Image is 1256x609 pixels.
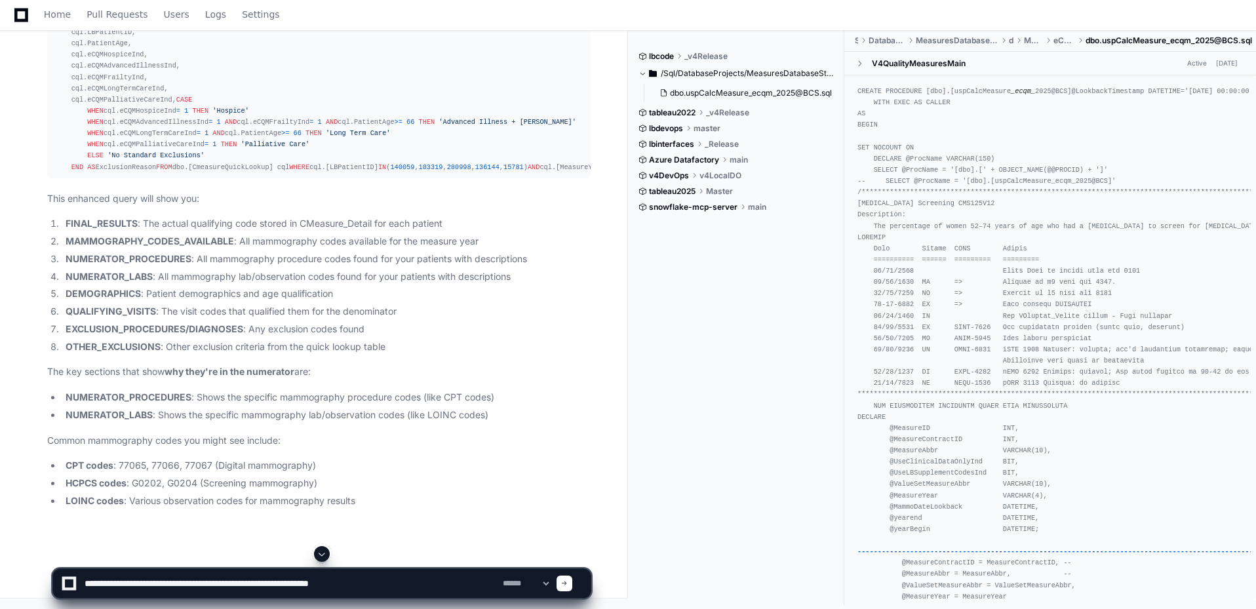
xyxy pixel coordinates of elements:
span: Master [706,186,733,197]
span: CASE [176,96,193,104]
li: : Various observation codes for mammography results [62,494,591,509]
strong: HCPCS codes [66,477,127,488]
li: : All mammography procedure codes found for your patients with descriptions [62,252,591,267]
span: DatabaseProjects [869,35,905,46]
span: THEN [221,140,237,148]
span: AND [528,163,540,171]
span: 'Advanced Illness + [PERSON_NAME]' [439,118,576,126]
span: DECLARE @MeasureID INT, @MeasureContractID INT, @MeasureAbbr VARCHAR(10), @UseClinicalDataOnlyInd... [857,412,1051,532]
span: AND [212,129,224,137]
span: v4LocalDO [699,170,741,181]
li: : The actual qualifying code stored in CMeasure_Detail for each patient [62,216,591,231]
li: : All mammography lab/observation codes found for your patients with descriptions [62,269,591,285]
span: Azure Datafactory [649,155,719,165]
div: [DATE] [1216,58,1238,68]
button: /Sql/DatabaseProjects/MeasuresDatabaseStoredProcedures/dbo/Measures/eCQM2025 [638,63,834,84]
span: 103319 [419,163,443,171]
strong: MAMMOGRAPHY_CODES_AVAILABLE [66,235,234,246]
span: WHEN [87,129,104,137]
span: WHEN [87,140,104,148]
span: Settings [242,10,279,18]
strong: OTHER_EXCLUSIONS [66,341,161,352]
span: main [730,155,748,165]
strong: NUMERATOR_PROCEDURES [66,253,191,264]
strong: NUMERATOR_LABS [66,271,153,282]
span: _v4Release [706,108,749,118]
li: : Any exclusion codes found [62,322,591,337]
span: THEN [419,118,435,126]
span: Sql [855,35,858,46]
span: 'Hospice' [212,107,248,115]
li: : Other exclusion criteria from the quick lookup table [62,340,591,355]
span: 1 [184,107,188,115]
span: Logs [205,10,226,18]
li: : Patient demographics and age qualification [62,286,591,302]
span: = [309,118,313,126]
span: 'Long Term Care' [326,129,391,137]
span: 66 [294,129,302,137]
span: 1 [212,140,216,148]
span: IN [378,163,386,171]
p: The key sections that show are: [47,364,591,380]
span: _ecqm_ [1011,87,1035,95]
strong: FINAL_RESULTS [66,218,138,229]
span: main [748,202,766,212]
span: lbdevops [649,123,683,134]
span: [MEDICAL_DATA] Screening CMS125V12 [857,199,994,207]
span: lbinterfaces [649,139,694,149]
li: : Shows the specific mammography procedure codes (like CPT codes) [62,390,591,405]
span: tableau2022 [649,108,696,118]
span: 280998 [447,163,471,171]
strong: LOINC codes [66,495,124,506]
strong: NUMERATOR_PROCEDURES [66,391,191,403]
strong: EXCLUSION_PROCEDURES/DIAGNOSES [66,323,243,334]
span: 'Palliative Care' [241,140,309,148]
span: 66 [406,118,414,126]
span: >= [281,129,289,137]
span: snowflake-mcp-server [649,202,737,212]
span: ELSE [87,151,104,159]
span: AND [326,118,338,126]
span: AS [87,163,95,171]
span: /Sql/DatabaseProjects/MeasuresDatabaseStoredProcedures/dbo/Measures/eCQM2025 [661,68,834,79]
span: >= [395,118,402,126]
span: Active [1183,57,1211,69]
p: Common mammography codes you might see include: [47,433,591,448]
li: : G0202, G0204 (Screening mammography) [62,476,591,491]
strong: QUALIFYING_VISITS [66,305,156,317]
span: 136144 [475,163,500,171]
strong: CPT codes [66,460,113,471]
span: FROM [156,163,172,171]
li: : All mammography codes available for the measure year [62,234,591,249]
strong: DEMOGRAPHICS [66,288,141,299]
span: lbcode [649,51,674,62]
span: 'No Standard Exclusions' [108,151,205,159]
span: master [694,123,720,134]
span: dbo [1009,35,1013,46]
span: dbo.uspCalcMeasure_ecqm_2025@BCS.sql [1086,35,1252,46]
span: 1 [216,118,220,126]
span: Measures [1024,35,1043,46]
div: V4QualityMeasuresMain [872,58,966,68]
strong: why they're in the numerator [165,366,294,377]
span: WHEN [87,107,104,115]
span: = [205,140,208,148]
span: Users [164,10,189,18]
span: 140059 [390,163,414,171]
span: END [71,163,83,171]
span: Home [44,10,71,18]
span: 1 [318,118,322,126]
span: dbo.uspCalcMeasure_ecqm_2025@BCS.sql [670,88,832,98]
strong: NUMERATOR_LABS [66,409,153,420]
span: _v4Release [684,51,728,62]
span: WHERE [289,163,309,171]
span: WHEN [87,118,104,126]
span: THEN [305,129,322,137]
span: 15781 [503,163,524,171]
span: MeasuresDatabaseStoredProcedures [916,35,998,46]
li: : 77065, 77066, 77067 (Digital mammography) [62,458,591,473]
span: Pull Requests [87,10,147,18]
li: : Shows the specific mammography lab/observation codes (like LOINC codes) [62,408,591,423]
span: v4DevOps [649,170,689,181]
span: = [208,118,212,126]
